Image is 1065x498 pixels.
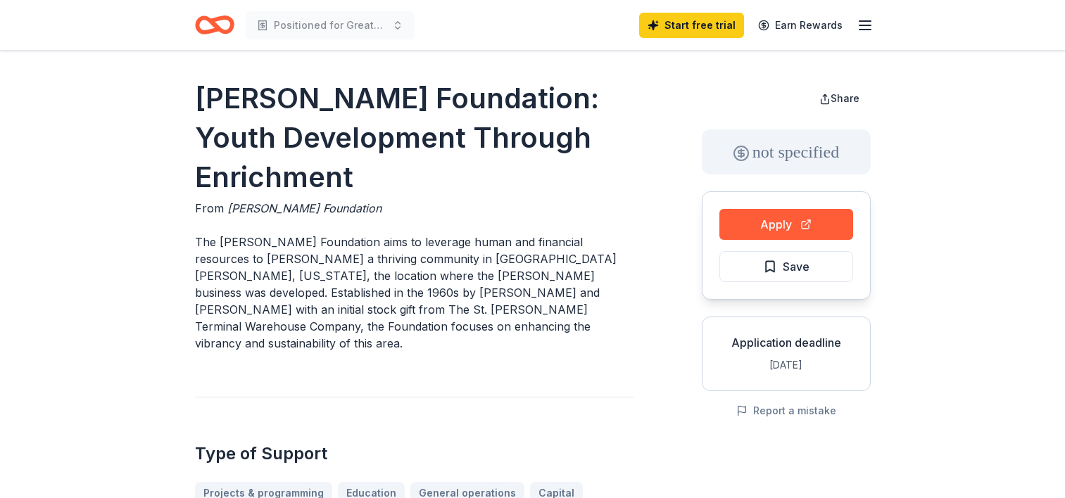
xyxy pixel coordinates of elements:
[639,13,744,38] a: Start free trial
[719,251,853,282] button: Save
[195,442,634,465] h2: Type of Support
[719,209,853,240] button: Apply
[714,334,859,351] div: Application deadline
[246,11,415,39] button: Positioned for Greatness Youth Program
[227,201,382,215] span: [PERSON_NAME] Foundation
[195,8,234,41] a: Home
[195,234,634,352] p: The [PERSON_NAME] Foundation aims to leverage human and financial resources to [PERSON_NAME] a th...
[831,92,859,104] span: Share
[195,200,634,217] div: From
[702,129,871,174] div: not specified
[783,257,809,276] span: Save
[750,13,851,38] a: Earn Rewards
[808,84,871,113] button: Share
[195,79,634,197] h1: [PERSON_NAME] Foundation: Youth Development Through Enrichment
[274,17,386,34] span: Positioned for Greatness Youth Program
[736,402,836,419] button: Report a mistake
[714,357,859,373] div: [DATE]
